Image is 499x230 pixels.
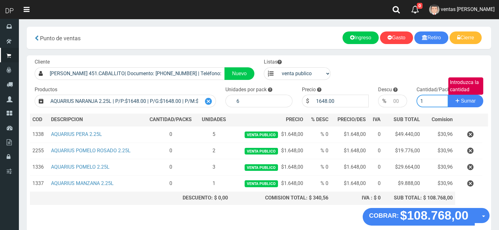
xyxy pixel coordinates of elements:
input: 1 [233,95,292,107]
td: $1.648,00 [230,126,306,143]
label: Introduzca la cantidad [448,77,483,95]
div: IVA : $ 0 [333,194,381,202]
td: 0 [368,176,383,192]
span: IVA [373,116,381,122]
span: % DESC [311,116,328,122]
span: 0 [417,3,422,9]
strong: COBRAR: [369,212,399,219]
a: Ingreso [343,31,379,44]
a: AQUARIUS POMELO ROSADO 2.25L [51,148,131,154]
td: % 0 [306,176,331,192]
span: CRIPCION [60,116,83,122]
td: $30,96 [422,126,455,143]
a: Nuevo [224,67,254,80]
input: Introduzca el nombre del producto [47,95,201,107]
span: PRECIO/DES [337,116,366,122]
label: Productos [35,86,57,93]
td: 0 [144,176,197,192]
td: 1336 [30,159,48,176]
td: % 0 [306,143,331,159]
label: Listas [264,59,282,66]
strong: $108.768,00 [400,209,468,222]
span: Punto de ventas [40,35,81,42]
div: DESCUENTO: $ 0,00 [147,194,228,202]
td: 1 [197,176,230,192]
a: AQUARIUS MANZANA 2.25L [51,180,114,186]
td: 0 [368,126,383,143]
input: 000 [313,95,369,107]
div: SUB TOTAL: $ 108.768,00 [386,194,453,202]
th: DES [48,114,144,126]
td: $1.648,00 [230,176,306,192]
span: SUB TOTAL [394,116,420,123]
a: Cierre [450,31,482,44]
img: User Image [429,4,439,15]
td: $30,96 [422,143,455,159]
th: CANTIDAD/PACKS [144,114,197,126]
td: 0 [368,159,383,176]
div: % [378,95,390,107]
td: 0 [368,143,383,159]
a: Retiro [414,31,449,44]
td: $30,96 [422,176,455,192]
td: % 0 [306,159,331,176]
td: $1.648,00 [331,126,369,143]
input: Consumidor Final [47,67,225,80]
td: $29.664,00 [383,159,422,176]
label: Cantidad/Packs [417,86,452,93]
td: 0 [144,143,197,159]
span: venta publico [245,132,278,138]
td: $30,96 [422,159,455,176]
label: Cliente [35,59,50,66]
label: Descu [378,86,392,93]
button: Sumar [448,95,483,107]
button: COBRAR: $108.768,00 [363,208,475,226]
td: 2 [197,143,230,159]
td: $1.648,00 [331,143,369,159]
td: % 0 [306,126,331,143]
input: Cantidad [417,95,449,107]
span: PRECIO [286,116,303,123]
td: $1.648,00 [331,176,369,192]
a: Gasto [380,31,413,44]
td: $1.648,00 [230,143,306,159]
td: $49.440,00 [383,126,422,143]
span: venta publico [245,164,278,171]
span: venta publico [245,180,278,187]
label: Precio [302,86,316,93]
span: ventas [PERSON_NAME] [441,6,495,12]
span: Sumar [461,98,476,104]
td: $1.648,00 [230,159,306,176]
td: $19.776,00 [383,143,422,159]
td: 1338 [30,126,48,143]
div: $ [302,95,313,107]
span: venta publico [245,148,278,154]
th: UNIDADES [197,114,230,126]
td: 0 [144,159,197,176]
a: AQUARIUS POMELO 2.25L [51,164,110,170]
th: COD [30,114,48,126]
td: 5 [197,126,230,143]
span: Comision [432,116,453,123]
td: $1.648,00 [331,159,369,176]
td: 3 [197,159,230,176]
div: COMISION TOTAL: $ 340,56 [233,194,328,202]
a: AQUARIUS PERA 2.25L [51,131,102,137]
td: $9.888,00 [383,176,422,192]
td: 0 [144,126,197,143]
input: 000 [390,95,407,107]
td: 2255 [30,143,48,159]
td: 1337 [30,176,48,192]
label: Unidades por pack [225,86,267,93]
